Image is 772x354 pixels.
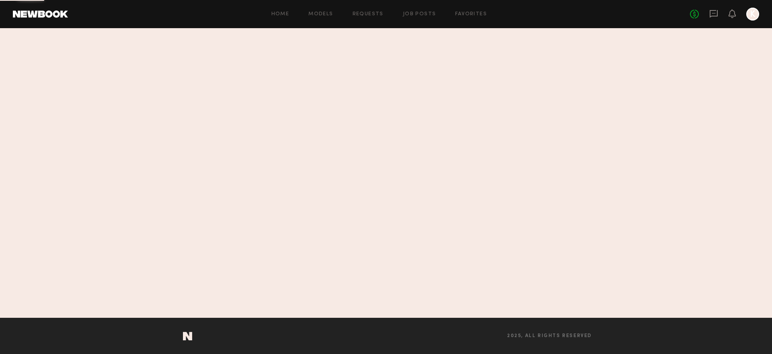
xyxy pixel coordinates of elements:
a: Job Posts [403,12,436,17]
a: Models [308,12,333,17]
a: Home [271,12,289,17]
a: Requests [353,12,384,17]
a: K [746,8,759,21]
span: 2025, all rights reserved [507,333,592,339]
a: Favorites [455,12,487,17]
